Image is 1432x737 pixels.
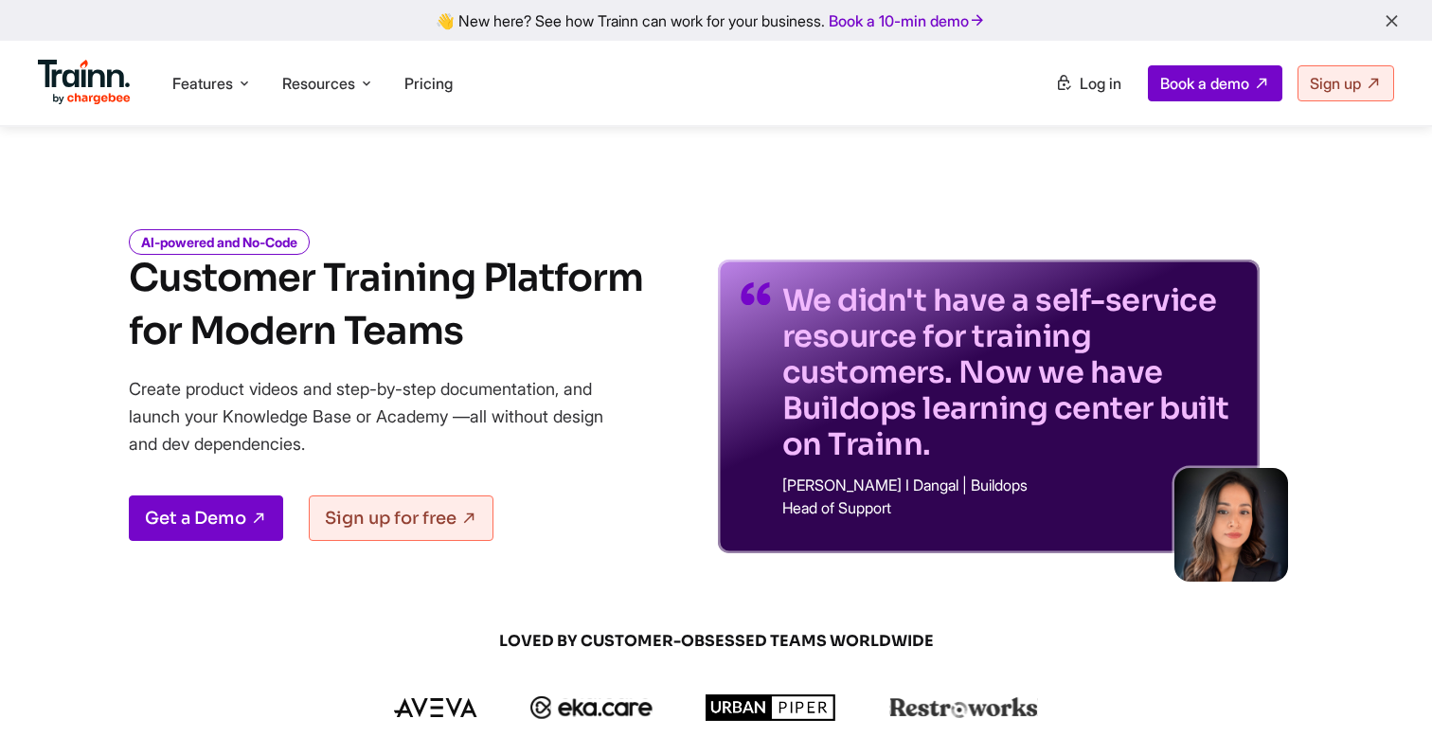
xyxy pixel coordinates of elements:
[1080,74,1121,93] span: Log in
[889,697,1038,718] img: restroworks logo
[825,8,990,34] a: Book a 10-min demo
[309,495,493,541] a: Sign up for free
[1148,65,1282,101] a: Book a demo
[404,74,453,93] a: Pricing
[741,282,771,305] img: quotes-purple.41a7099.svg
[129,229,310,255] i: AI-powered and No-Code
[261,631,1171,652] span: LOVED BY CUSTOMER-OBSESSED TEAMS WORLDWIDE
[129,252,643,358] h1: Customer Training Platform for Modern Teams
[782,282,1237,462] p: We didn't have a self-service resource for training customers. Now we have Buildops learning cent...
[1298,65,1394,101] a: Sign up
[1044,66,1133,100] a: Log in
[38,60,131,105] img: Trainn Logo
[394,698,477,717] img: aveva logo
[172,73,233,94] span: Features
[282,73,355,94] span: Resources
[706,694,836,721] img: urbanpiper logo
[530,696,653,719] img: ekacare logo
[1310,74,1361,93] span: Sign up
[1160,74,1249,93] span: Book a demo
[11,11,1421,29] div: 👋 New here? See how Trainn can work for your business.
[129,375,631,458] p: Create product videos and step-by-step documentation, and launch your Knowledge Base or Academy —...
[782,477,1237,493] p: [PERSON_NAME] I Dangal | Buildops
[1174,468,1288,582] img: sabina-buildops.d2e8138.png
[782,500,1237,515] p: Head of Support
[129,495,283,541] a: Get a Demo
